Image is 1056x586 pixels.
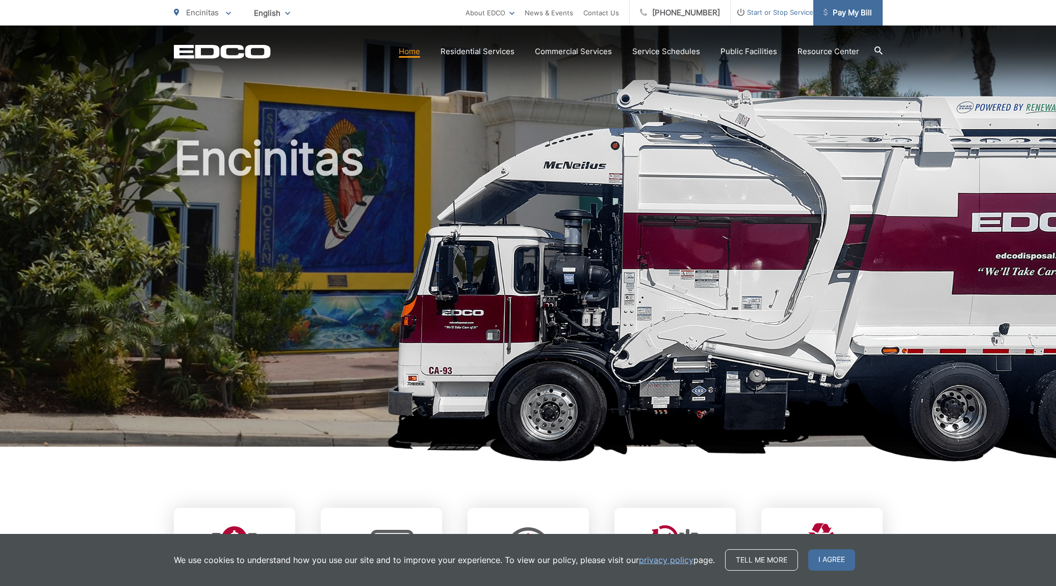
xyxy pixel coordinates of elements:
[466,7,514,19] a: About EDCO
[725,549,798,571] a: Tell me more
[583,7,619,19] a: Contact Us
[174,44,271,59] a: EDCD logo. Return to the homepage.
[535,45,612,58] a: Commercial Services
[174,133,883,456] h1: Encinitas
[246,4,298,22] span: English
[639,554,693,566] a: privacy policy
[399,45,420,58] a: Home
[525,7,573,19] a: News & Events
[632,45,700,58] a: Service Schedules
[720,45,777,58] a: Public Facilities
[808,549,855,571] span: I agree
[823,7,872,19] span: Pay My Bill
[441,45,514,58] a: Residential Services
[174,554,715,566] p: We use cookies to understand how you use our site and to improve your experience. To view our pol...
[186,8,219,17] span: Encinitas
[797,45,859,58] a: Resource Center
